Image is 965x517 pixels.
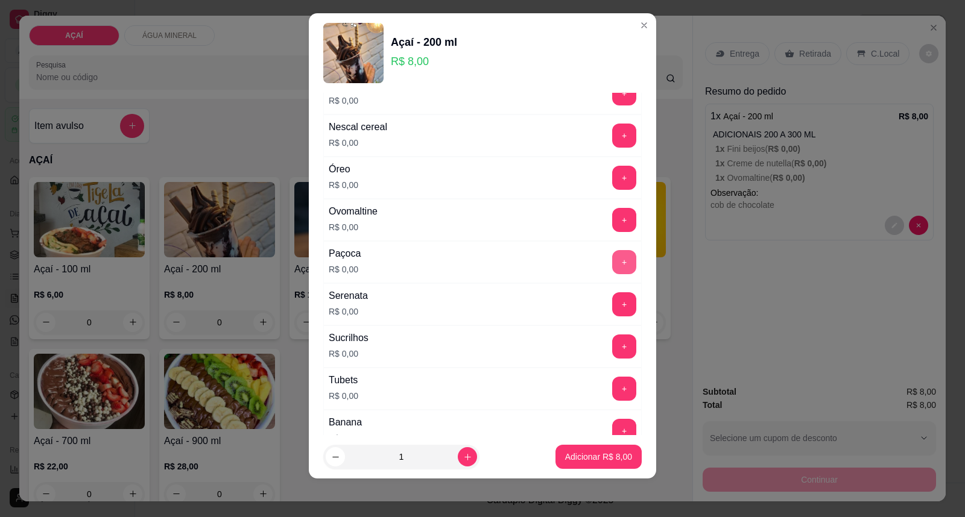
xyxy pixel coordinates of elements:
div: Tubets [329,373,358,387]
div: Nescal cereal [329,120,387,134]
p: R$ 0,00 [329,432,362,444]
div: Banana [329,415,362,430]
div: Sucrilhos [329,331,369,345]
p: R$ 0,00 [329,348,369,360]
button: add [612,208,636,232]
p: R$ 0,00 [329,221,378,233]
button: add [612,124,636,148]
button: add [612,292,636,316]
div: Ovomaltine [329,204,378,219]
div: Serenata [329,289,368,303]
button: Close [634,16,654,35]
p: R$ 0,00 [329,179,358,191]
button: add [612,81,636,105]
p: R$ 0,00 [329,305,368,318]
div: Açaí - 200 ml [391,34,457,51]
p: R$ 0,00 [329,137,387,149]
p: Adicionar R$ 8,00 [565,451,632,463]
button: add [612,419,636,443]
p: R$ 0,00 [329,263,361,275]
div: Óreo [329,162,358,177]
button: add [612,166,636,190]
p: R$ 0,00 [329,95,358,107]
button: increase-product-quantity [458,447,477,466]
button: Adicionar R$ 8,00 [555,445,642,469]
img: product-image [323,23,384,83]
p: R$ 0,00 [329,390,358,402]
div: Paçoca [329,246,361,261]
button: decrease-product-quantity [326,447,345,466]
button: add [612,250,636,274]
button: add [612,334,636,359]
button: add [612,377,636,401]
p: R$ 8,00 [391,53,457,70]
